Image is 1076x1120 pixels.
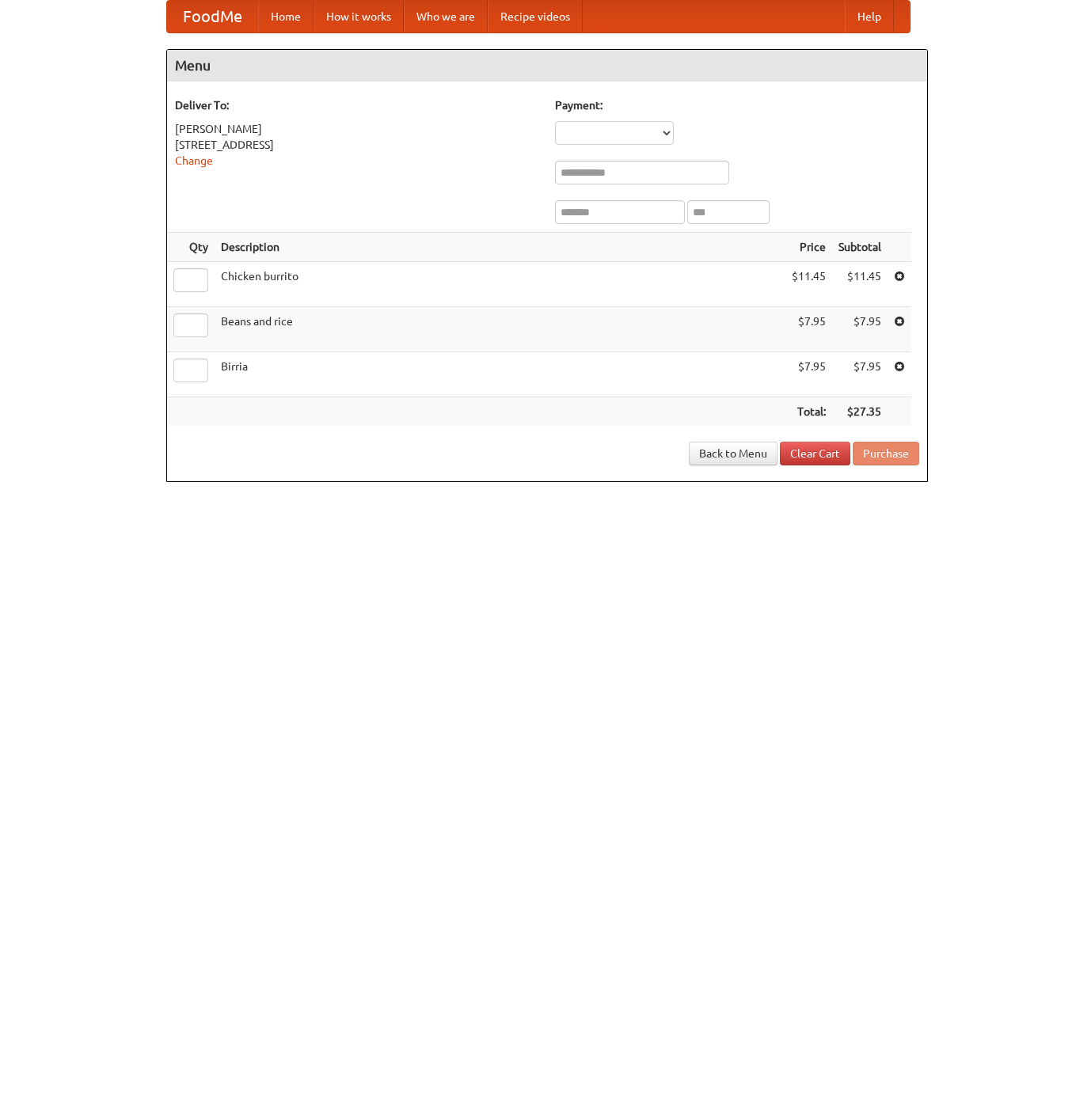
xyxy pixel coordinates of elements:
[832,352,888,397] td: $7.95
[175,97,539,113] h5: Deliver To:
[488,1,583,32] a: Recipe videos
[785,262,832,307] td: $11.45
[785,307,832,352] td: $7.95
[785,233,832,262] th: Price
[555,97,919,113] h5: Payment:
[832,233,888,262] th: Subtotal
[853,442,919,465] button: Purchase
[314,1,404,32] a: How it works
[258,1,314,32] a: Home
[832,397,888,427] th: $27.35
[167,1,258,32] a: FoodMe
[780,442,850,465] a: Clear Cart
[845,1,894,32] a: Help
[785,397,832,427] th: Total:
[404,1,488,32] a: Who we are
[215,262,785,307] td: Chicken burrito
[167,233,215,262] th: Qty
[689,442,778,465] a: Back to Menu
[175,137,539,153] div: [STREET_ADDRESS]
[215,233,785,262] th: Description
[167,50,927,82] h4: Menu
[832,262,888,307] td: $11.45
[215,352,785,397] td: Birria
[175,154,213,167] a: Change
[175,121,539,137] div: [PERSON_NAME]
[215,307,785,352] td: Beans and rice
[832,307,888,352] td: $7.95
[785,352,832,397] td: $7.95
